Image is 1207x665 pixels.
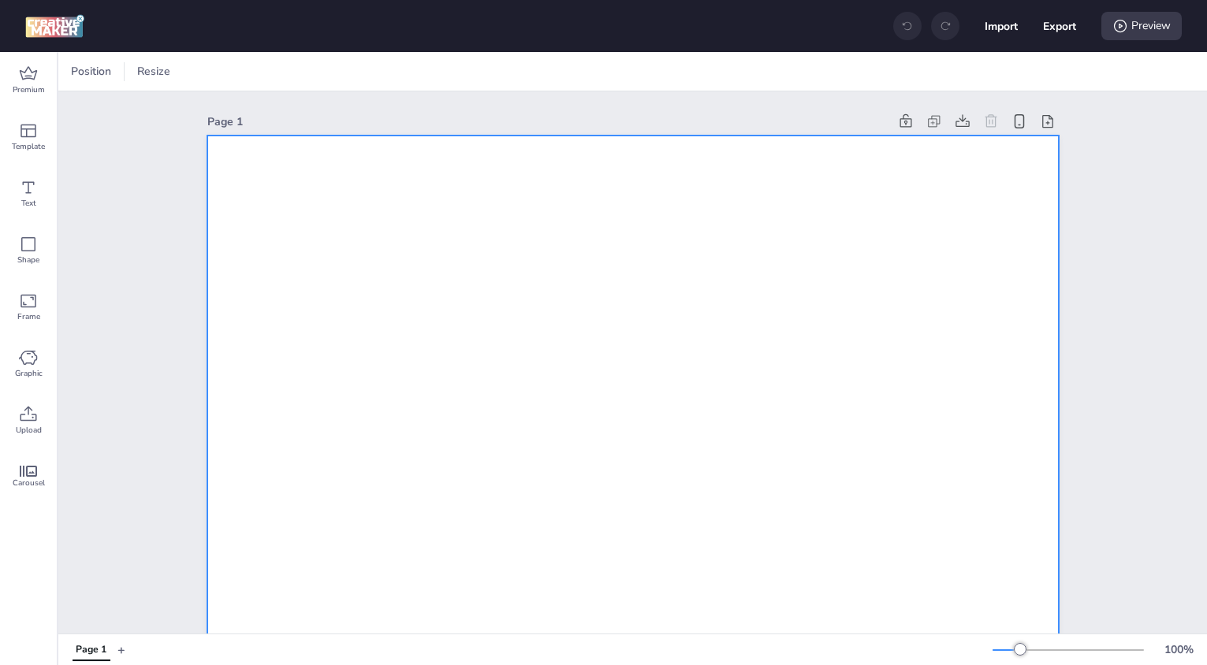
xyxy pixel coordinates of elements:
div: Page 1 [207,113,888,130]
span: Resize [134,63,173,80]
span: Text [21,197,36,210]
img: logo Creative Maker [25,14,84,38]
span: Template [12,140,45,153]
span: Carousel [13,477,45,489]
span: Frame [17,310,40,323]
span: Position [68,63,114,80]
button: Import [985,9,1018,43]
div: Preview [1101,12,1182,40]
div: Tabs [65,636,117,663]
span: Premium [13,84,45,96]
span: Upload [16,424,42,437]
button: + [117,636,125,663]
span: Shape [17,254,39,266]
span: Graphic [15,367,43,380]
div: Page 1 [76,643,106,657]
button: Export [1043,9,1076,43]
div: 100 % [1160,641,1198,658]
